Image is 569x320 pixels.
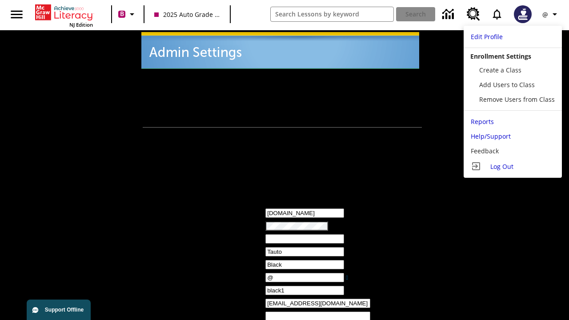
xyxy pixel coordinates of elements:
span: Log Out [490,162,513,171]
span: Edit Profile [471,32,503,41]
span: Reports [471,117,494,126]
span: Help/Support [471,132,511,140]
span: Create a Class [479,66,521,74]
span: Add Users to Class [479,80,535,89]
span: Enrollment Settings [470,52,531,60]
span: Feedback [471,147,499,155]
span: Remove Users from Class [479,95,555,104]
